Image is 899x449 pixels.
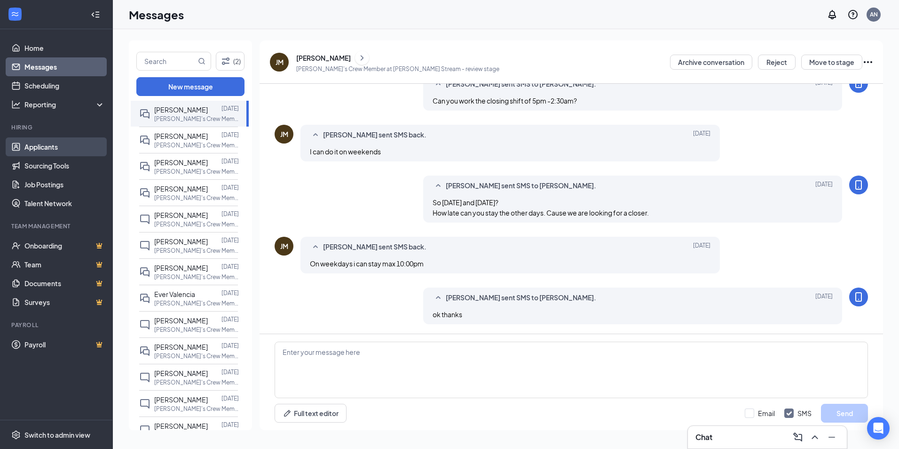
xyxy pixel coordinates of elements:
span: [PERSON_NAME] [154,264,208,272]
button: Full text editorPen [275,404,347,423]
svg: Settings [11,430,21,440]
div: Hiring [11,123,103,131]
div: Reporting [24,100,105,109]
p: [DATE] [221,421,239,429]
a: Home [24,39,105,57]
svg: Collapse [91,10,100,19]
h1: Messages [129,7,184,23]
button: New message [136,77,244,96]
span: [PERSON_NAME] [154,395,208,404]
a: Applicants [24,137,105,156]
p: [DATE] [221,184,239,192]
a: Messages [24,57,105,76]
svg: DoubleChat [139,161,150,172]
p: [DATE] [221,394,239,402]
svg: DoubleChat [139,135,150,146]
button: Move to stage [801,55,862,70]
svg: Minimize [826,432,837,443]
a: DocumentsCrown [24,274,105,293]
a: Job Postings [24,175,105,194]
div: JM [276,57,284,67]
p: [PERSON_NAME]'s Crew Member at [PERSON_NAME] Stream [154,194,239,202]
p: [DATE] [221,315,239,323]
input: Search [137,52,196,70]
span: [DATE] [815,292,833,304]
span: [PERSON_NAME] [154,343,208,351]
button: Minimize [824,430,839,445]
button: Archive conversation [670,55,752,70]
button: ComposeMessage [790,430,805,445]
svg: ChatInactive [139,425,150,436]
svg: ChatInactive [139,372,150,383]
svg: SmallChevronUp [433,79,444,90]
svg: WorkstreamLogo [10,9,20,19]
p: [DATE] [221,289,239,297]
svg: ChatInactive [139,214,150,225]
h3: Chat [695,432,712,442]
svg: Ellipses [862,56,874,68]
a: OnboardingCrown [24,236,105,255]
span: Ever Valencia [154,290,195,298]
p: [PERSON_NAME]'s Crew Member at [PERSON_NAME] Stream [154,220,239,228]
p: [DATE] [221,368,239,376]
span: [DATE] [815,180,833,192]
svg: DoubleChat [139,293,150,304]
span: [PERSON_NAME] sent SMS to [PERSON_NAME]. [446,180,596,192]
svg: MobileSms [853,179,864,191]
p: [DATE] [221,210,239,218]
div: JM [280,241,288,251]
span: ok thanks [433,310,462,319]
p: [DATE] [221,104,239,112]
a: Talent Network [24,194,105,213]
span: [PERSON_NAME] sent SMS to [PERSON_NAME]. [446,292,596,304]
a: Scheduling [24,76,105,95]
button: Send [821,404,868,423]
p: [PERSON_NAME]'s Crew Member at [PERSON_NAME] Stream [154,247,239,255]
div: JM [280,129,288,139]
span: [PERSON_NAME] [154,184,208,193]
p: [PERSON_NAME]'s Crew Member at [PERSON_NAME] Stream [154,378,239,386]
span: [PERSON_NAME] [154,422,208,430]
svg: DoubleChat [139,187,150,199]
div: Payroll [11,321,103,329]
div: AN [870,10,878,18]
p: [DATE] [221,263,239,271]
span: [PERSON_NAME] [154,369,208,377]
span: [PERSON_NAME] sent SMS to [PERSON_NAME]. [446,79,596,90]
button: Filter (2) [216,52,244,71]
span: Can you work the closing shift of 5pm -2:30am? [433,96,577,105]
p: [PERSON_NAME]'s Crew Member at [PERSON_NAME] Stream [154,326,239,334]
svg: ChatInactive [139,240,150,251]
svg: MagnifyingGlass [198,57,205,65]
svg: ChevronUp [809,432,820,443]
span: [DATE] [693,241,710,253]
span: [PERSON_NAME] sent SMS back. [323,129,426,141]
span: So [DATE] and [DATE]? How late can you stay the other days. Cause we are looking for a closer. [433,198,649,217]
span: [PERSON_NAME] [154,211,208,219]
span: [PERSON_NAME] sent SMS back. [323,241,426,253]
svg: ComposeMessage [792,432,804,443]
svg: MobileSms [853,291,864,303]
span: [PERSON_NAME] [154,105,208,114]
svg: ChatInactive [139,398,150,409]
p: [PERSON_NAME]'s Crew Member at [PERSON_NAME] Stream [154,352,239,360]
p: [PERSON_NAME]'s Crew Member at [PERSON_NAME] Stream [154,405,239,413]
div: Team Management [11,222,103,230]
svg: ChevronRight [357,52,367,64]
span: [PERSON_NAME] [154,237,208,246]
svg: DoubleChat [139,108,150,120]
p: [DATE] [221,342,239,350]
a: TeamCrown [24,255,105,274]
svg: SmallChevronUp [310,129,321,141]
svg: Analysis [11,100,21,109]
svg: DoubleChat [139,345,150,357]
a: SurveysCrown [24,293,105,312]
button: ChevronRight [355,51,369,65]
svg: Pen [283,409,292,418]
p: [PERSON_NAME]'s Crew Member at [PERSON_NAME] Stream [154,299,239,307]
svg: SmallChevronUp [310,241,321,253]
svg: DoubleChat [139,266,150,278]
span: [DATE] [693,129,710,141]
span: [DATE] [815,79,833,90]
div: Open Intercom Messenger [867,417,890,440]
